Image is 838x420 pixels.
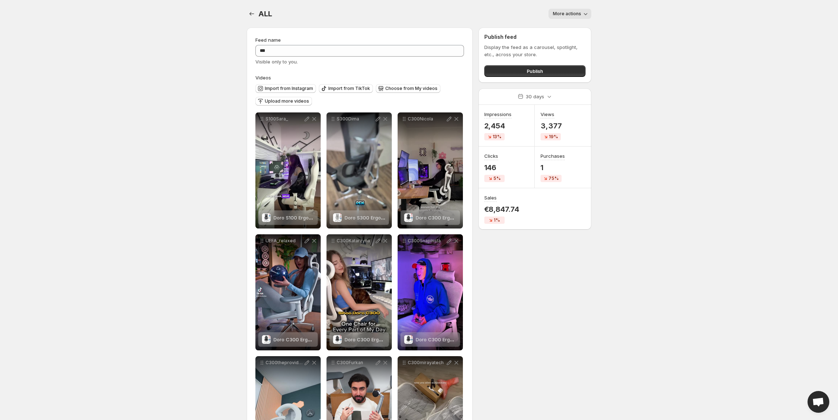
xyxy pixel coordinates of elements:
[493,176,501,181] span: 5%
[541,163,565,172] p: 1
[484,205,519,214] p: €8,847.74
[527,67,543,75] span: Publish
[484,65,586,77] button: Publish
[484,122,512,130] p: 2,454
[541,152,565,160] h3: Purchases
[255,75,271,81] span: Videos
[262,213,271,222] img: Doro S100 Ergonomischer Bürostuhl
[385,86,438,91] span: Choose from My videos
[549,9,591,19] button: More actions
[484,194,497,201] h3: Sales
[549,134,558,140] span: 19%
[266,116,303,122] p: S100Sara_
[337,360,374,366] p: C300Furkan
[333,335,342,344] img: Doro C300 Ergonomischer Bürostuhl
[258,9,272,18] span: ALL
[408,238,445,244] p: C300SnapInsta
[247,9,257,19] button: Settings
[333,213,342,222] img: Doro S300 Ergonomischer Bürostuhl
[376,84,440,93] button: Choose from My videos
[262,335,271,344] img: Doro C300 Ergonomischer Bürostuhl
[266,238,303,244] p: UEFA_relaxed
[416,215,500,221] span: Doro C300 Ergonomischer Bürostuhl
[408,116,445,122] p: C300Nicola
[345,337,428,342] span: Doro C300 Ergonomischer Bürostuhl
[255,59,298,65] span: Visible only to you.
[404,213,413,222] img: Doro C300 Ergonomischer Bürostuhl
[484,152,498,160] h3: Clicks
[541,122,562,130] p: 3,377
[526,93,544,100] p: 30 days
[337,238,374,244] p: C300Katarzyna
[265,98,309,104] span: Upload more videos
[553,11,581,17] span: More actions
[493,134,501,140] span: 13%
[319,84,373,93] button: Import from TikTok
[266,360,303,366] p: C300theprovideo
[484,111,512,118] h3: Impressions
[404,335,413,344] img: Doro C300 Ergonomischer Bürostuhl
[337,116,374,122] p: S300Dima
[326,112,392,228] div: S300DimaDoro S300 Ergonomischer BürostuhlDoro S300 Ergonomischer Bürostuhl
[484,44,586,58] p: Display the feed as a carousel, spotlight, etc., across your store.
[255,84,316,93] button: Import from Instagram
[484,33,586,41] h2: Publish feed
[549,176,559,181] span: 75%
[255,234,321,350] div: UEFA_relaxedDoro C300 Ergonomischer BürostuhlDoro C300 Ergonomischer Bürostuhl
[328,86,370,91] span: Import from TikTok
[808,391,829,413] a: Open chat
[345,215,428,221] span: Doro S300 Ergonomischer Bürostuhl
[274,215,356,221] span: Doro S100 Ergonomischer Bürostuhl
[416,337,500,342] span: Doro C300 Ergonomischer Bürostuhl
[255,97,312,106] button: Upload more videos
[255,112,321,228] div: S100Sara_Doro S100 Ergonomischer BürostuhlDoro S100 Ergonomischer Bürostuhl
[398,112,463,228] div: C300NicolaDoro C300 Ergonomischer BürostuhlDoro C300 Ergonomischer Bürostuhl
[408,360,445,366] p: C300mirayatech
[255,37,281,43] span: Feed name
[398,234,463,350] div: C300SnapInstaDoro C300 Ergonomischer BürostuhlDoro C300 Ergonomischer Bürostuhl
[274,337,357,342] span: Doro C300 Ergonomischer Bürostuhl
[265,86,313,91] span: Import from Instagram
[326,234,392,350] div: C300KatarzynaDoro C300 Ergonomischer BürostuhlDoro C300 Ergonomischer Bürostuhl
[541,111,554,118] h3: Views
[484,163,505,172] p: 146
[494,217,500,223] span: 1%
